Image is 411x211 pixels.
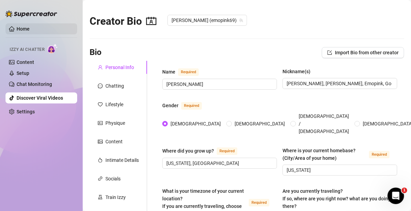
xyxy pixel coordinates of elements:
span: Required [181,102,202,110]
div: Lifestyle [105,101,123,108]
span: link [98,176,103,181]
div: Train Izzy [105,193,126,201]
label: Gender [162,101,209,110]
div: Where did you grow up? [162,147,214,155]
label: Where did you grow up? [162,147,245,155]
a: Chat Monitoring [17,81,52,87]
span: 1 [402,188,407,193]
span: idcard [98,121,103,125]
label: Where is your current homebase? (City/Area of your home) [282,147,397,162]
span: user [98,65,103,70]
div: Content [105,138,123,145]
a: Setup [17,70,29,76]
img: AI Chatter [47,44,58,54]
span: [DEMOGRAPHIC_DATA] [168,120,224,127]
img: logo-BBDzfeDw.svg [6,10,57,17]
div: Name [162,68,175,76]
span: Britney (emopink69) [172,15,243,25]
span: [DEMOGRAPHIC_DATA] [232,120,288,127]
span: import [327,50,332,55]
span: fire [98,158,103,163]
span: Are you currently traveling? If so, where are you right now? what are you doing there? [282,188,391,209]
label: Nickname(s) [282,68,315,75]
div: Physique [105,119,125,127]
div: Nickname(s) [282,68,310,75]
input: Where is your current homebase? (City/Area of your home) [287,166,392,174]
a: Discover Viral Videos [17,95,63,101]
label: Name [162,68,206,76]
a: Home [17,26,30,32]
iframe: Intercom live chat [388,188,404,204]
h2: Creator Bio [90,15,156,28]
span: contacts [146,16,156,26]
a: Content [17,59,34,65]
span: Required [369,151,390,158]
span: heart [98,102,103,107]
input: Where did you grow up? [166,159,271,167]
span: Required [178,68,199,76]
span: team [239,18,243,22]
span: experiment [98,195,103,200]
input: Name [166,80,271,88]
div: Chatting [105,82,124,90]
div: Intimate Details [105,156,139,164]
div: Socials [105,175,121,182]
span: Required [249,199,269,207]
div: Gender [162,102,178,109]
span: [DEMOGRAPHIC_DATA] / [DEMOGRAPHIC_DATA] [296,112,352,135]
div: Where is your current homebase? (City/Area of your home) [282,147,366,162]
input: Nickname(s) [287,80,392,87]
span: Import Bio from other creator [335,50,399,55]
h3: Bio [90,47,102,58]
a: Settings [17,109,35,114]
span: Required [217,147,237,155]
span: Izzy AI Chatter [10,46,44,53]
span: picture [98,139,103,144]
div: Personal Info [105,64,134,71]
button: Import Bio from other creator [322,47,404,58]
span: message [98,84,103,88]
